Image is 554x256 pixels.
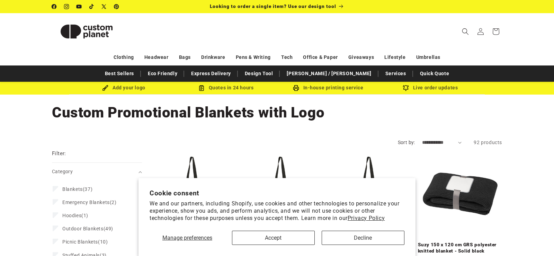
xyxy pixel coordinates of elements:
[188,68,234,80] a: Express Delivery
[303,51,338,63] a: Office & Paper
[50,13,124,50] a: Custom Planet
[150,200,404,222] p: We and our partners, including Shopify, use cookies and other technologies to personalize your ex...
[348,215,385,221] a: Privacy Policy
[418,242,502,254] a: Suzy 150 x 120 cm GRS polyester knitted blanket - Solid black
[52,150,66,158] h2: Filter:
[417,68,453,80] a: Quick Quote
[102,85,108,91] img: Brush Icon
[62,186,92,192] span: (37)
[384,51,405,63] a: Lifestyle
[144,51,169,63] a: Headwear
[62,239,108,245] span: (10)
[73,83,175,92] div: Add your logo
[52,169,73,174] span: Category
[322,231,404,245] button: Decline
[62,226,113,232] span: (49)
[62,212,88,219] span: (1)
[236,51,271,63] a: Pens & Writing
[283,68,375,80] a: [PERSON_NAME] / [PERSON_NAME]
[62,199,117,205] span: (2)
[62,239,98,245] span: Picnic Blankets
[150,189,404,197] h2: Cookie consent
[52,16,121,47] img: Custom Planet
[379,83,481,92] div: Live order updates
[458,24,473,39] summary: Search
[416,51,440,63] a: Umbrellas
[277,83,379,92] div: In-house printing service
[150,231,225,245] button: Manage preferences
[232,231,315,245] button: Accept
[348,51,374,63] a: Giveaways
[179,51,191,63] a: Bags
[293,85,299,91] img: In-house printing
[62,226,104,231] span: Outdoor Blankets
[52,163,142,180] summary: Category (0 selected)
[281,51,293,63] a: Tech
[62,213,81,218] span: Hoodies
[114,51,134,63] a: Clothing
[62,186,83,192] span: Blankets
[210,3,336,9] span: Looking to order a single item? Use our design tool
[382,68,410,80] a: Services
[201,51,225,63] a: Drinkware
[398,140,415,145] label: Sort by:
[144,68,181,80] a: Eco Friendly
[162,235,212,241] span: Manage preferences
[403,85,409,91] img: Order updates
[101,68,137,80] a: Best Sellers
[62,200,110,205] span: Emergency Blankets
[52,103,502,122] h1: Custom Promotional Blankets with Logo
[175,83,277,92] div: Quotes in 24 hours
[474,140,502,145] span: 92 products
[198,85,205,91] img: Order Updates Icon
[241,68,277,80] a: Design Tool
